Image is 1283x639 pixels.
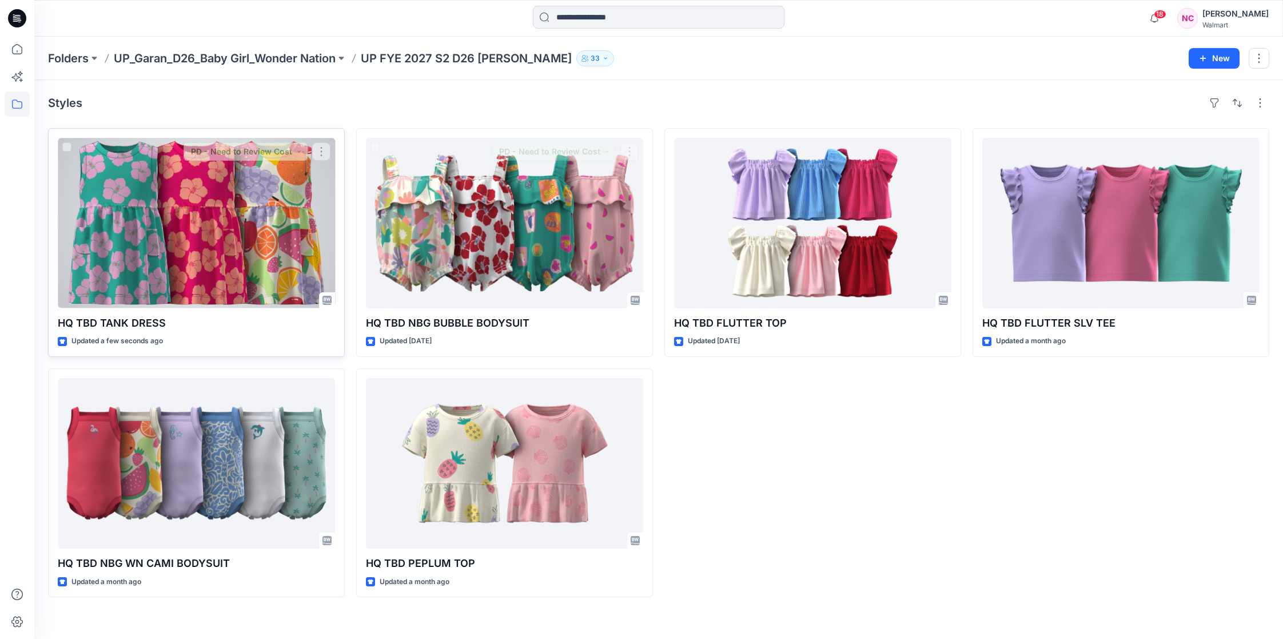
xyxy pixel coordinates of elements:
button: 33 [576,50,614,66]
button: New [1189,48,1240,69]
p: Updated [DATE] [380,335,432,347]
p: HQ TBD PEPLUM TOP [366,555,643,571]
p: 33 [591,52,600,65]
a: HQ TBD PEPLUM TOP [366,378,643,549]
p: Updated a month ago [996,335,1066,347]
p: HQ TBD FLUTTER SLV TEE [982,315,1260,331]
a: UP_Garan_D26_Baby Girl_Wonder Nation [114,50,336,66]
p: Updated a few seconds ago [71,335,163,347]
p: HQ TBD FLUTTER TOP [674,315,951,331]
p: Updated [DATE] [688,335,740,347]
h4: Styles [48,96,82,110]
div: Walmart [1202,21,1269,29]
a: HQ TBD TANK DRESS [58,138,335,308]
a: HQ TBD NBG WN CAMI BODYSUIT [58,378,335,549]
div: NC [1177,8,1198,29]
a: Folders [48,50,89,66]
p: HQ TBD NBG BUBBLE BODYSUIT [366,315,643,331]
a: HQ TBD FLUTTER SLV TEE [982,138,1260,308]
p: Updated a month ago [380,576,449,588]
div: [PERSON_NAME] [1202,7,1269,21]
a: HQ TBD FLUTTER TOP [674,138,951,308]
p: HQ TBD NBG WN CAMI BODYSUIT [58,555,335,571]
p: UP FYE 2027 S2 D26 [PERSON_NAME] [361,50,572,66]
p: Updated a month ago [71,576,141,588]
a: HQ TBD NBG BUBBLE BODYSUIT [366,138,643,308]
p: HQ TBD TANK DRESS [58,315,335,331]
span: 18 [1154,10,1166,19]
